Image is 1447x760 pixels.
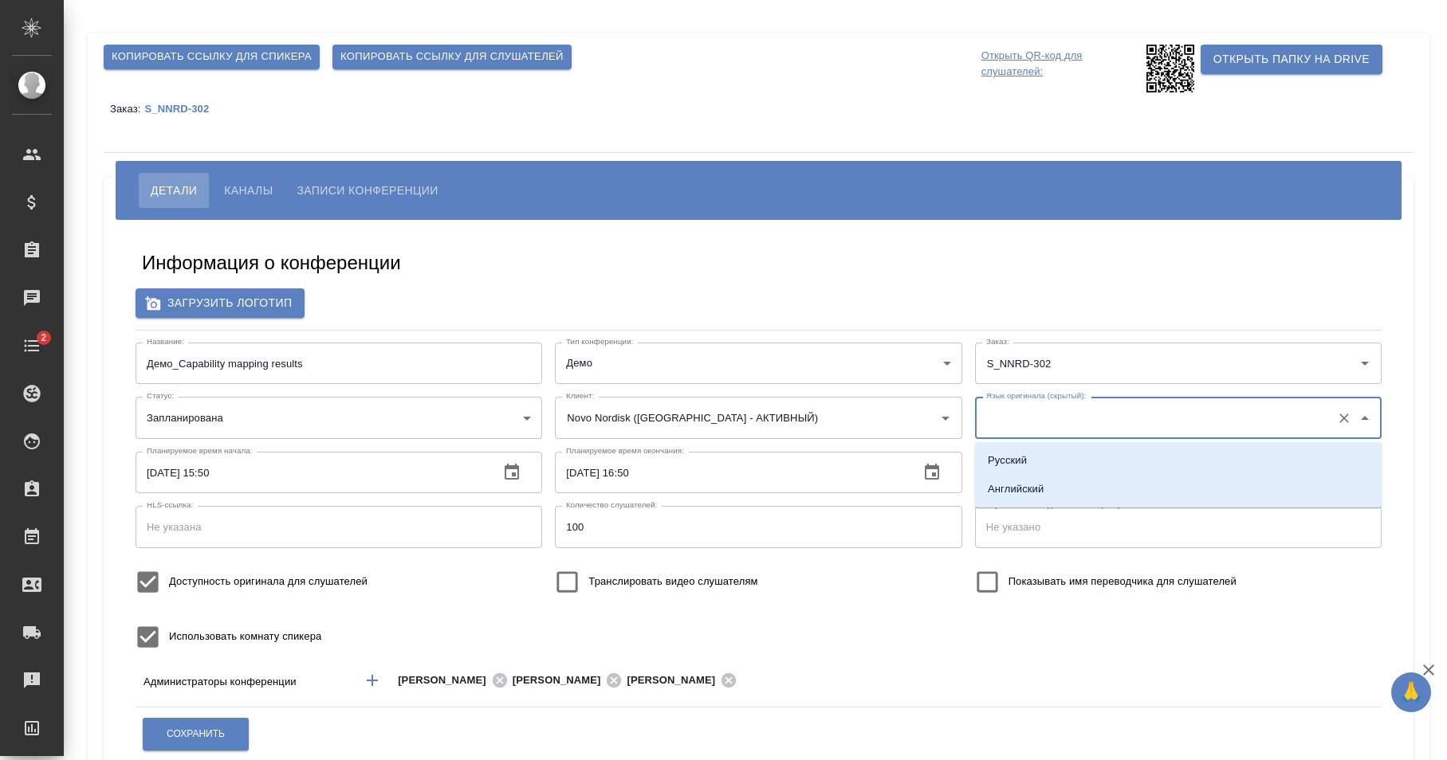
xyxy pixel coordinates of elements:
[169,574,368,590] span: Доступность оригинала для слушателей
[934,407,957,429] button: Open
[332,45,572,69] button: Копировать ссылку для слушателей
[988,481,1044,497] p: Английский
[555,452,906,493] input: Не указано
[136,397,542,438] div: Запланирована
[353,661,391,699] button: Добавить менеджера
[297,181,438,200] span: Записи конференции
[143,718,249,750] button: Сохранить
[340,48,564,66] span: Копировать ссылку для слушателей
[513,671,627,691] div: [PERSON_NAME]
[988,452,1027,468] p: Русский
[136,506,542,547] input: Не указана
[588,574,757,590] span: Транслировать видео слушателям
[144,674,348,690] p: Администраторы конференции
[627,671,741,691] div: [PERSON_NAME]
[981,45,1142,92] p: Открыть QR-код для слушателей:
[1398,676,1425,709] span: 🙏
[169,629,321,644] span: Использовать комнату спикера
[627,672,725,688] span: [PERSON_NAME]
[224,181,273,200] span: Каналы
[398,672,496,688] span: [PERSON_NAME]
[151,181,197,200] span: Детали
[1213,49,1370,69] span: Открыть папку на Drive
[1391,672,1431,712] button: 🙏
[31,330,56,346] span: 2
[136,452,486,493] input: Не указано
[1262,679,1265,682] button: Open
[1333,407,1355,429] button: Очистить
[4,326,60,366] a: 2
[104,45,320,69] button: Копировать ссылку для спикера
[398,671,513,691] div: [PERSON_NAME]
[112,48,312,66] span: Копировать ссылку для спикера
[555,343,961,384] div: Демо
[1354,352,1376,374] button: Open
[148,293,292,313] span: Загрузить логотип
[136,288,305,318] label: Загрузить логотип
[975,506,1382,547] input: Не указано
[513,672,611,688] span: [PERSON_NAME]
[110,103,144,115] p: Заказ:
[167,727,225,741] span: Сохранить
[144,102,221,115] a: S_NNRD-302
[136,343,542,384] input: Не указан
[144,103,221,115] p: S_NNRD-302
[555,506,961,547] input: Не указано
[1009,574,1237,590] span: Показывать имя переводчика для слушателей
[1354,407,1376,429] button: Close
[1201,45,1382,74] button: Открыть папку на Drive
[142,250,401,276] h5: Информация о конференции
